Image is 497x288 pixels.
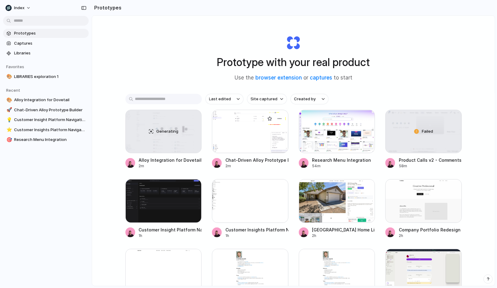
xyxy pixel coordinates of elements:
div: Alloy Integration for Dovetail [139,157,202,163]
span: Chat-Driven Alloy Prototype Builder [14,107,86,113]
div: 🎨 [6,97,11,104]
span: Index [14,5,24,11]
div: 54m [312,163,371,169]
a: Captures [3,39,89,48]
div: 1h [225,233,288,238]
div: 2m [225,163,288,169]
a: browser extension [255,75,302,81]
button: Created by [291,94,328,104]
a: captures [310,75,332,81]
button: 🎨 [6,97,12,103]
a: Chat-Driven Alloy Prototype BuilderChat-Driven Alloy Prototype Builder2m [212,110,288,169]
button: ⭐ [6,127,12,133]
div: ⭐ [6,126,11,133]
div: 💡 [6,116,11,124]
a: Prototypes [3,29,89,38]
span: Captures [14,40,86,46]
div: 2m [139,163,202,169]
button: 🎯 [6,137,12,143]
a: Research Menu IntegrationResearch Menu Integration54m [299,110,375,169]
a: San Tan Valley Home Listing Optimization[GEOGRAPHIC_DATA] Home Listing Optimization2h [299,179,375,238]
div: 🚀 [6,106,11,113]
button: 💡 [6,117,12,123]
button: 🚀 [6,107,12,113]
a: 🚀Chat-Driven Alloy Prototype Builder [3,105,89,115]
button: Site captured [247,94,287,104]
a: Alloy Integration for DovetailGeneratingAlloy Integration for Dovetail2m [125,110,202,169]
button: 🎨 [6,74,12,80]
span: Created by [294,96,316,102]
h2: Prototypes [92,4,121,11]
a: 🎨LIBRARIES exploration 1 [3,72,89,81]
div: 1h [139,233,202,238]
span: Alloy Integration for Dovetail [14,97,86,103]
span: Customer Insights Platform Navigation Revamp [14,127,86,133]
span: Favorites [6,64,24,69]
div: [GEOGRAPHIC_DATA] Home Listing Optimization [312,227,375,233]
div: Customer Insight Platform Navigation Revamp [139,227,202,233]
a: 🎨Alloy Integration for Dovetail [3,95,89,105]
a: Company Portfolio RedesignCompany Portfolio Redesign2h [385,179,462,238]
div: 2h [312,233,375,238]
a: Customer Insight Platform Navigation RevampCustomer Insight Platform Navigation Revamp1h [125,179,202,238]
div: 🎨 [6,73,11,80]
span: Prototypes [14,30,86,36]
a: Libraries [3,49,89,58]
h1: Prototype with your real product [217,54,370,70]
div: 58m [399,163,462,169]
a: Product Calls v2 - Comments PanelFailedProduct Calls v2 - Comments Panel58m [385,110,462,169]
div: Customer Insights Platform Navigation Revamp [225,227,288,233]
div: Company Portfolio Redesign [399,227,461,233]
a: ⭐Customer Insights Platform Navigation Revamp [3,125,89,135]
button: Index [3,3,34,13]
div: Chat-Driven Alloy Prototype Builder [225,157,288,163]
span: Research Menu Integration [14,137,86,143]
span: Use the or to start [235,74,352,82]
div: Research Menu Integration [312,157,371,163]
span: Generating [156,128,178,135]
span: Last edited [209,96,231,102]
button: Last edited [206,94,243,104]
span: Customer Insight Platform Navigation Revamp [14,117,86,123]
span: Recent [6,88,20,93]
span: Libraries [14,50,86,56]
span: Site captured [251,96,278,102]
a: 🎯Research Menu Integration [3,135,89,144]
a: Customer Insights Platform Navigation RevampCustomer Insights Platform Navigation Revamp1h [212,179,288,238]
span: Failed [422,128,433,135]
div: Product Calls v2 - Comments Panel [399,157,462,163]
a: 💡Customer Insight Platform Navigation Revamp [3,115,89,124]
div: 2h [399,233,461,238]
span: LIBRARIES exploration 1 [14,74,86,80]
div: 🎯 [6,136,11,143]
